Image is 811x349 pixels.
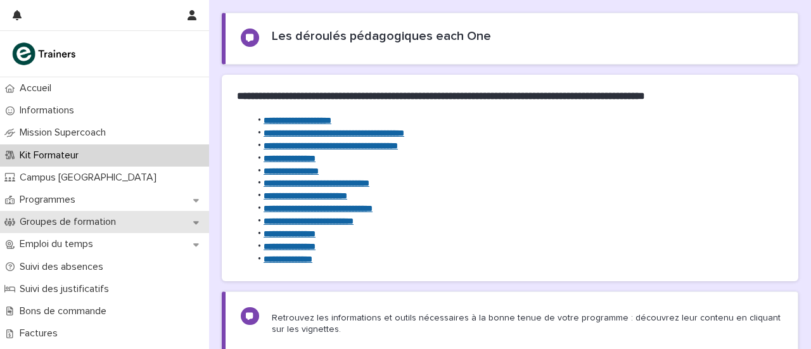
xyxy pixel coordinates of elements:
font: Programmes [20,194,75,205]
font: Suivi des absences [20,262,103,272]
font: Groupes de formation [20,217,116,227]
font: Les déroulés pédagogiques each One [272,30,491,42]
font: Factures [20,328,58,338]
font: Bons de commande [20,306,106,316]
img: K0CqGN7SDeD6s4JG8KQk [10,41,80,67]
font: Kit Formateur [20,150,79,160]
font: Informations [20,105,74,115]
font: Mission Supercoach [20,127,106,137]
font: Accueil [20,83,51,93]
font: Emploi du temps [20,239,93,249]
font: Retrouvez les informations et outils nécessaires à la bonne tenue de votre programme : découvrez ... [272,314,781,334]
font: Suivi des justificatifs [20,284,109,294]
font: Campus [GEOGRAPHIC_DATA] [20,172,156,182]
